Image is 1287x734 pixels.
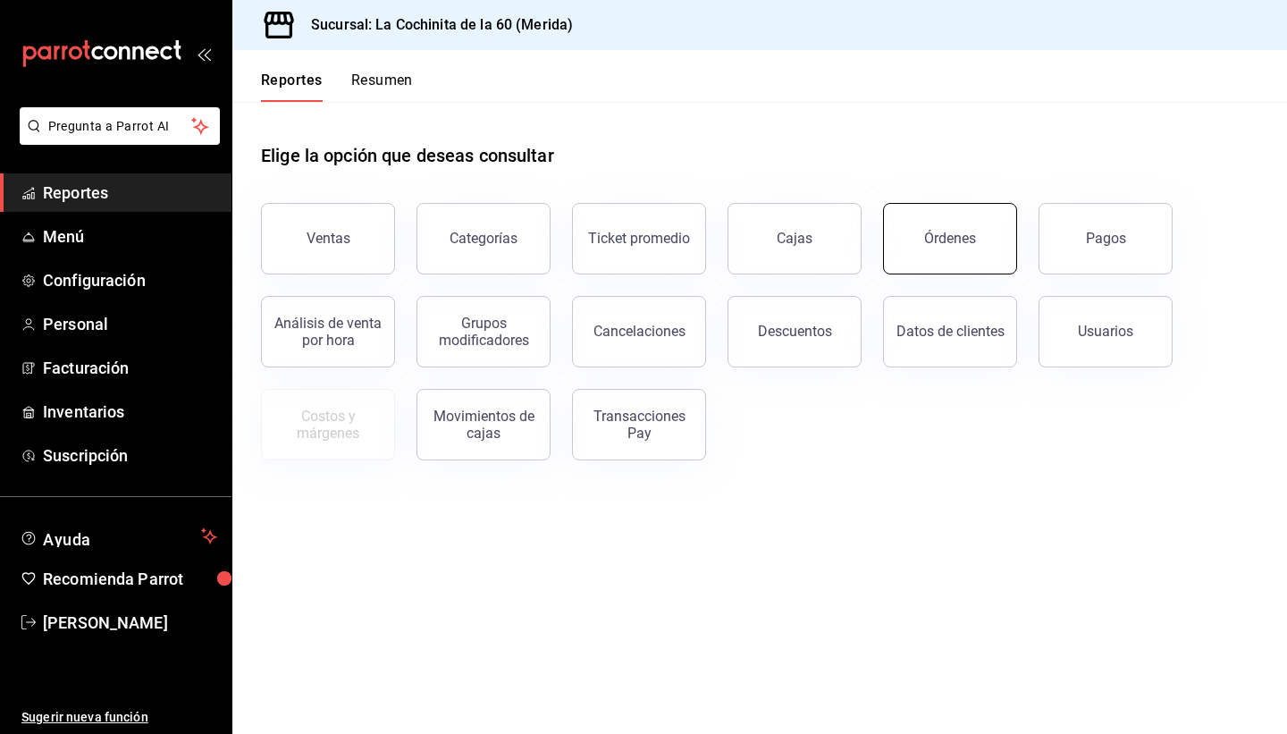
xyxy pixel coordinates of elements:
[896,323,1005,340] div: Datos de clientes
[584,408,694,442] div: Transacciones Pay
[758,323,832,340] div: Descuentos
[273,408,383,442] div: Costos y márgenes
[261,72,323,102] button: Reportes
[416,203,551,274] button: Categorías
[1078,323,1133,340] div: Usuarios
[593,323,686,340] div: Cancelaciones
[297,14,573,36] h3: Sucursal: La Cochinita de la 60 (Merida)
[197,46,211,61] button: open_drawer_menu
[261,296,395,367] button: Análisis de venta por hora
[261,203,395,274] button: Ventas
[20,107,220,145] button: Pregunta a Parrot AI
[43,400,217,424] span: Inventarios
[572,296,706,367] button: Cancelaciones
[307,230,350,247] div: Ventas
[261,389,395,460] button: Contrata inventarios para ver este reporte
[21,708,217,727] span: Sugerir nueva función
[43,356,217,380] span: Facturación
[883,296,1017,367] button: Datos de clientes
[43,268,217,292] span: Configuración
[261,72,413,102] div: navigation tabs
[883,203,1017,274] button: Órdenes
[43,181,217,205] span: Reportes
[13,130,220,148] a: Pregunta a Parrot AI
[572,203,706,274] button: Ticket promedio
[48,117,192,136] span: Pregunta a Parrot AI
[777,228,813,249] div: Cajas
[1039,203,1173,274] button: Pagos
[416,296,551,367] button: Grupos modificadores
[728,296,862,367] button: Descuentos
[924,230,976,247] div: Órdenes
[43,312,217,336] span: Personal
[43,611,217,635] span: [PERSON_NAME]
[351,72,413,102] button: Resumen
[43,443,217,468] span: Suscripción
[416,389,551,460] button: Movimientos de cajas
[1039,296,1173,367] button: Usuarios
[43,224,217,249] span: Menú
[43,526,194,547] span: Ayuda
[728,203,862,274] a: Cajas
[261,142,554,169] h1: Elige la opción que deseas consultar
[588,230,690,247] div: Ticket promedio
[428,408,539,442] div: Movimientos de cajas
[450,230,517,247] div: Categorías
[273,315,383,349] div: Análisis de venta por hora
[572,389,706,460] button: Transacciones Pay
[428,315,539,349] div: Grupos modificadores
[1086,230,1126,247] div: Pagos
[43,567,217,591] span: Recomienda Parrot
